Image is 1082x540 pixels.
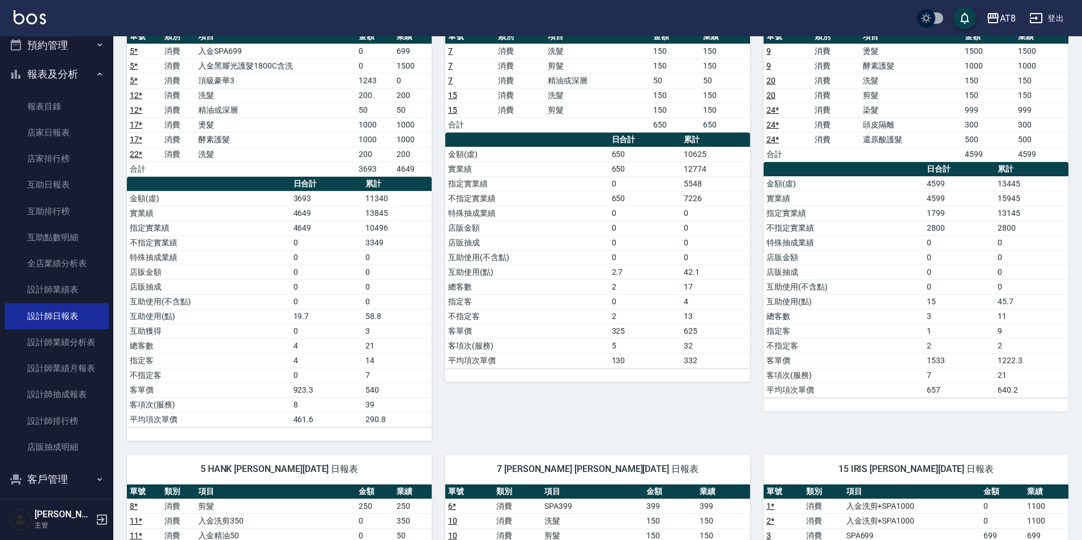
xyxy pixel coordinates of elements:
[445,324,609,338] td: 客單價
[924,250,995,265] td: 0
[291,412,363,427] td: 461.6
[924,235,995,250] td: 0
[995,176,1068,191] td: 13445
[681,161,750,176] td: 12774
[995,279,1068,294] td: 0
[700,29,750,44] th: 業績
[700,44,750,58] td: 150
[161,88,196,103] td: 消費
[764,220,924,235] td: 不指定實業績
[5,303,109,329] a: 設計師日報表
[609,250,681,265] td: 0
[394,132,432,147] td: 1000
[962,132,1015,147] td: 500
[445,191,609,206] td: 不指定實業績
[356,103,394,117] td: 50
[764,29,1068,162] table: a dense table
[195,147,356,161] td: 洗髮
[609,147,681,161] td: 650
[459,464,736,475] span: 7 [PERSON_NAME] [PERSON_NAME][DATE] 日報表
[924,338,995,353] td: 2
[812,88,860,103] td: 消費
[924,279,995,294] td: 0
[609,235,681,250] td: 0
[5,120,109,146] a: 店家日報表
[812,29,860,44] th: 類別
[445,309,609,324] td: 不指定客
[5,494,109,524] button: 員工及薪資
[681,220,750,235] td: 0
[363,279,432,294] td: 0
[445,265,609,279] td: 互助使用(點)
[363,368,432,382] td: 7
[495,88,545,103] td: 消費
[5,59,109,89] button: 報表及分析
[495,58,545,73] td: 消費
[448,91,457,100] a: 15
[5,434,109,460] a: 店販抽成明細
[5,355,109,381] a: 設計師業績月報表
[700,73,750,88] td: 50
[363,206,432,220] td: 13845
[766,76,776,85] a: 20
[860,44,961,58] td: 燙髮
[394,88,432,103] td: 200
[5,250,109,277] a: 全店業績分析表
[291,368,363,382] td: 0
[394,29,432,44] th: 業績
[1015,44,1068,58] td: 1500
[962,103,1015,117] td: 999
[650,73,700,88] td: 50
[35,520,92,530] p: 主管
[127,397,291,412] td: 客項次(服務)
[495,103,545,117] td: 消費
[356,161,394,176] td: 3693
[764,294,924,309] td: 互助使用(點)
[291,265,363,279] td: 0
[195,44,356,58] td: 入金SPA699
[291,397,363,412] td: 8
[812,44,860,58] td: 消費
[363,412,432,427] td: 290.8
[127,353,291,368] td: 指定客
[127,324,291,338] td: 互助獲得
[545,88,650,103] td: 洗髮
[764,265,924,279] td: 店販抽成
[609,294,681,309] td: 0
[161,44,196,58] td: 消費
[195,88,356,103] td: 洗髮
[812,58,860,73] td: 消費
[363,250,432,265] td: 0
[394,103,432,117] td: 50
[609,191,681,206] td: 650
[545,58,650,73] td: 剪髮
[161,73,196,88] td: 消費
[363,191,432,206] td: 11340
[5,93,109,120] a: 報表目錄
[127,265,291,279] td: 店販金額
[127,161,161,176] td: 合計
[1015,117,1068,132] td: 300
[127,279,291,294] td: 店販抽成
[161,103,196,117] td: 消費
[127,29,161,44] th: 單號
[356,88,394,103] td: 200
[127,368,291,382] td: 不指定客
[195,484,356,499] th: 項目
[1015,73,1068,88] td: 150
[195,73,356,88] td: 頂級豪華3
[195,58,356,73] td: 入金黑耀光護髮1800C含洗
[812,73,860,88] td: 消費
[995,250,1068,265] td: 0
[545,44,650,58] td: 洗髮
[5,381,109,407] a: 設計師抽成報表
[448,516,457,525] a: 10
[609,220,681,235] td: 0
[764,353,924,368] td: 客單價
[394,484,432,499] th: 業績
[681,191,750,206] td: 7226
[9,508,32,531] img: Person
[924,162,995,177] th: 日合計
[700,117,750,132] td: 650
[291,309,363,324] td: 19.7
